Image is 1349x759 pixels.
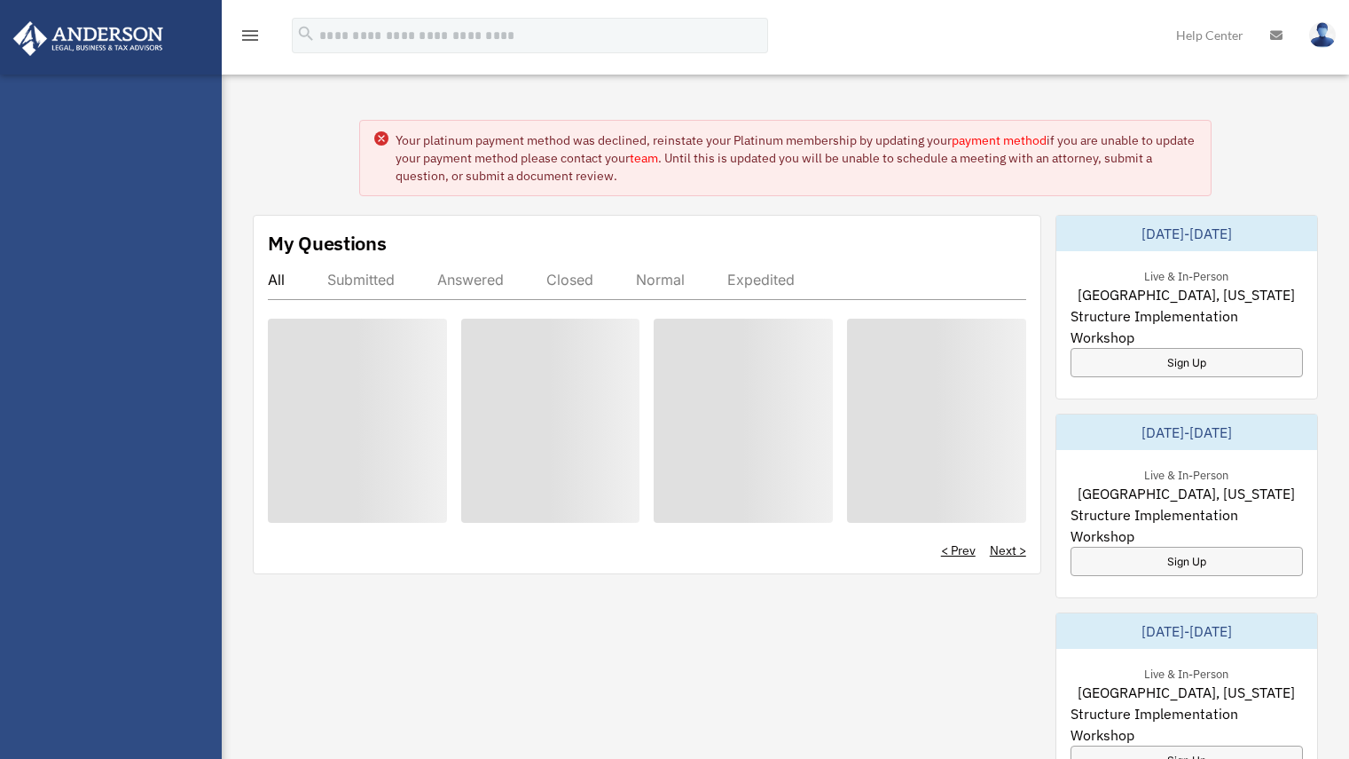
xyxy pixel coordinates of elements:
i: menu [239,25,261,46]
span: Structure Implementation Workshop [1071,504,1303,547]
div: All [268,271,285,289]
div: [DATE]-[DATE] [1056,613,1317,649]
div: Your platinum payment method was declined, reinstate your Platinum membership by updating your if... [396,131,1196,185]
div: Closed [546,271,593,289]
div: Live & In-Person [1130,265,1243,284]
div: Expedited [727,271,795,289]
a: Next > [990,542,1026,559]
a: Sign Up [1071,547,1303,576]
span: Structure Implementation Workshop [1071,703,1303,746]
span: [GEOGRAPHIC_DATA], [US_STATE] [1078,682,1295,703]
div: [DATE]-[DATE] [1056,216,1317,251]
span: Structure Implementation Workshop [1071,305,1303,348]
a: < Prev [941,542,976,559]
div: [DATE]-[DATE] [1056,415,1317,450]
i: search [296,24,316,43]
span: [GEOGRAPHIC_DATA], [US_STATE] [1078,483,1295,504]
img: User Pic [1309,22,1336,48]
span: [GEOGRAPHIC_DATA], [US_STATE] [1078,284,1295,305]
a: Sign Up [1071,348,1303,377]
a: payment method [952,132,1047,148]
img: Anderson Advisors Platinum Portal [8,21,169,56]
a: menu [239,31,261,46]
div: Answered [437,271,504,289]
a: team [630,150,658,166]
div: Submitted [327,271,395,289]
div: Live & In-Person [1130,663,1243,682]
div: Normal [636,271,685,289]
div: My Questions [268,230,387,257]
div: Live & In-Person [1130,464,1243,483]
